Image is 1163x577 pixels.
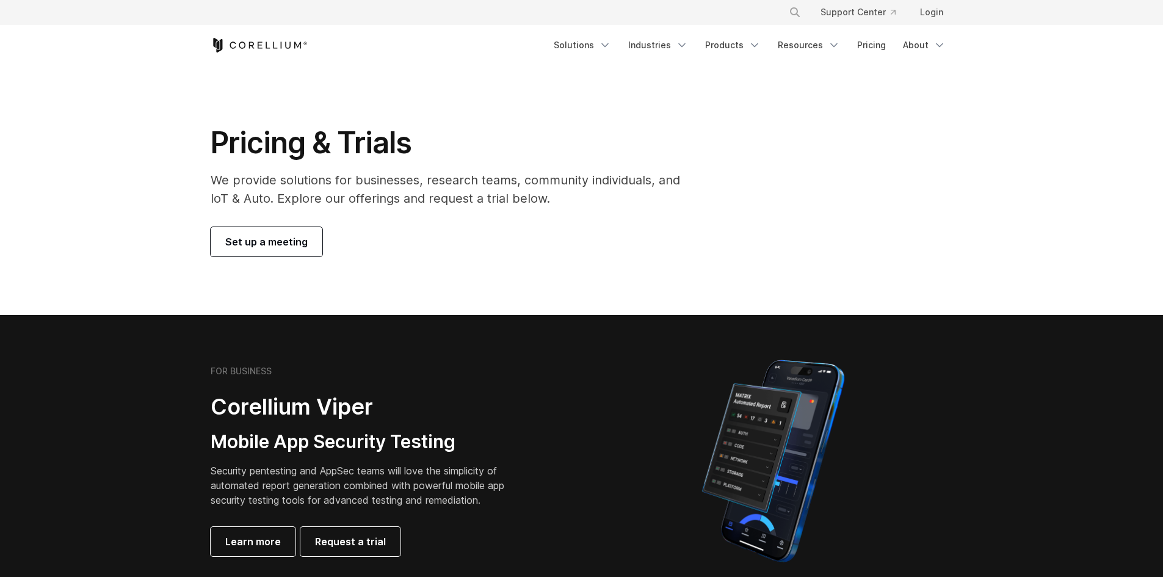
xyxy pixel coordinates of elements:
a: Request a trial [300,527,400,556]
h6: FOR BUSINESS [211,366,272,377]
a: Corellium Home [211,38,308,53]
div: Navigation Menu [774,1,953,23]
a: Learn more [211,527,295,556]
a: Industries [621,34,695,56]
p: We provide solutions for businesses, research teams, community individuals, and IoT & Auto. Explo... [211,171,697,208]
span: Request a trial [315,534,386,549]
a: Pricing [850,34,893,56]
a: Login [910,1,953,23]
a: Solutions [546,34,618,56]
a: Resources [770,34,847,56]
h2: Corellium Viper [211,393,523,421]
h3: Mobile App Security Testing [211,430,523,454]
a: Support Center [811,1,905,23]
a: About [896,34,953,56]
span: Set up a meeting [225,234,308,249]
button: Search [784,1,806,23]
p: Security pentesting and AppSec teams will love the simplicity of automated report generation comb... [211,463,523,507]
a: Set up a meeting [211,227,322,256]
div: Navigation Menu [546,34,953,56]
h1: Pricing & Trials [211,125,697,161]
span: Learn more [225,534,281,549]
a: Products [698,34,768,56]
img: Corellium MATRIX automated report on iPhone showing app vulnerability test results across securit... [681,354,865,568]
